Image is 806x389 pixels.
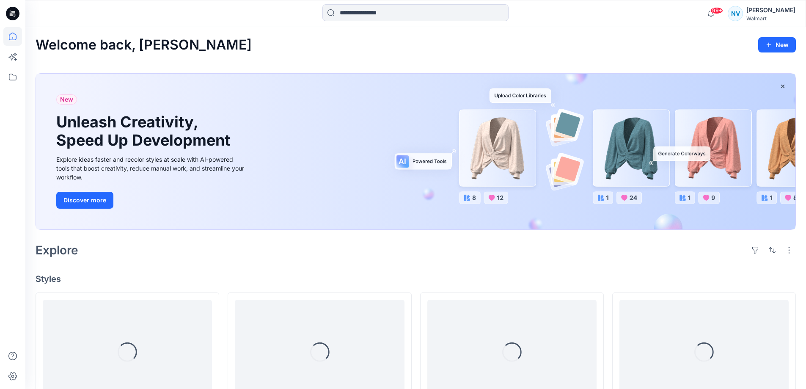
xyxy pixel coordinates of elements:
[56,192,247,209] a: Discover more
[56,155,247,182] div: Explore ideas faster and recolor styles at scale with AI-powered tools that boost creativity, red...
[36,37,252,53] h2: Welcome back, [PERSON_NAME]
[758,37,796,52] button: New
[746,15,795,22] div: Walmart
[728,6,743,21] div: NV
[746,5,795,15] div: [PERSON_NAME]
[56,192,113,209] button: Discover more
[60,94,73,105] span: New
[36,274,796,284] h4: Styles
[36,243,78,257] h2: Explore
[56,113,234,149] h1: Unleash Creativity, Speed Up Development
[710,7,723,14] span: 99+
